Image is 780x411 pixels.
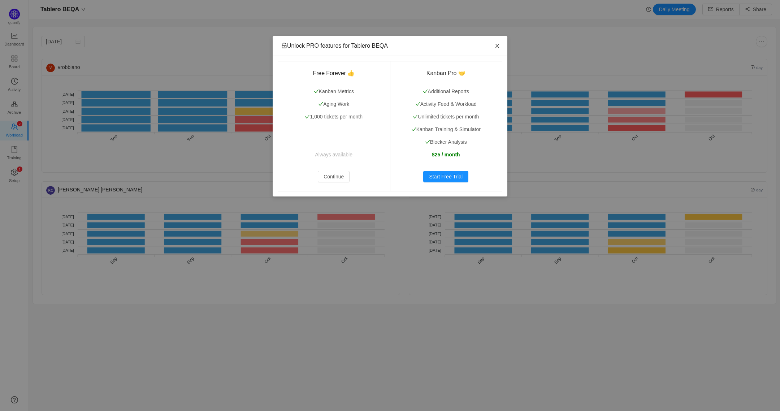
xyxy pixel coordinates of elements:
[286,88,381,95] p: Kanban Metrics
[318,101,323,107] i: icon: check
[286,151,381,159] p: Always available
[399,88,494,95] p: Additional Reports
[494,43,500,49] i: icon: close
[423,171,468,182] button: Start Free Trial
[423,89,428,94] i: icon: check
[399,70,494,77] h3: Kanban Pro 🤝
[305,114,363,120] span: 1,000 tickets per month
[314,89,319,94] i: icon: check
[286,100,381,108] p: Aging Work
[399,113,494,121] p: Unlimited tickets per month
[399,126,494,133] p: Kanban Training & Simulator
[286,70,381,77] h3: Free Forever 👍
[487,36,507,56] button: Close
[399,138,494,146] p: Blocker Analysis
[318,171,350,182] button: Continue
[399,100,494,108] p: Activity Feed & Workload
[305,114,310,119] i: icon: check
[411,127,416,132] i: icon: check
[425,139,430,144] i: icon: check
[413,114,418,119] i: icon: check
[281,43,388,49] span: Unlock PRO features for Tablero BEQA
[415,101,420,107] i: icon: check
[432,152,460,157] strong: $25 / month
[281,43,287,48] i: icon: unlock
